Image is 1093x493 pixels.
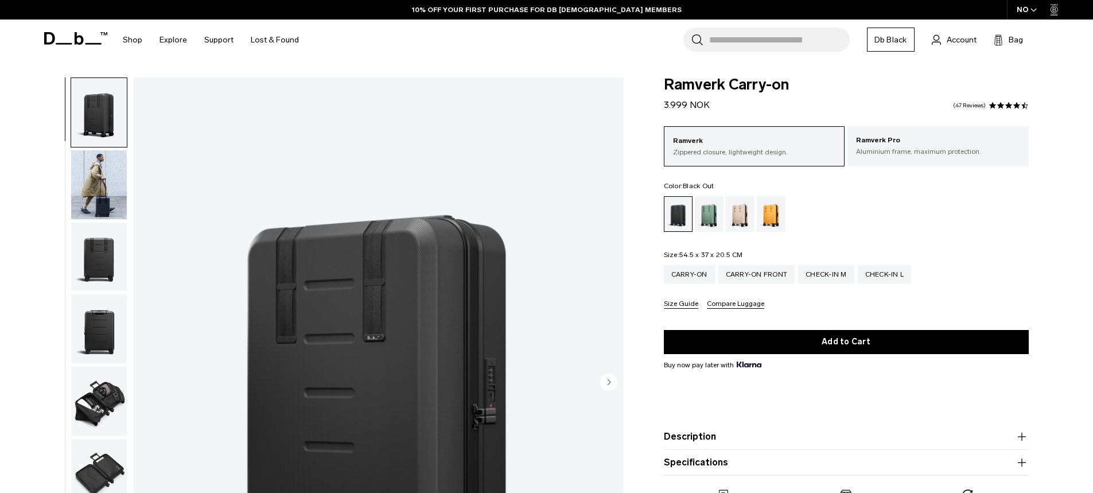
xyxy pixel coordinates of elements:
a: Db Black [867,28,915,52]
span: Buy now pay later with [664,360,761,370]
img: {"height" => 20, "alt" => "Klarna"} [737,362,761,367]
img: Ramverk Carry-on Black Out [71,294,127,363]
nav: Main Navigation [114,20,308,60]
img: Ramverk Carry-on Black Out [71,367,127,436]
a: Carry-on Front [718,265,795,284]
p: Ramverk Pro [856,135,1020,146]
img: Ramverk Carry-on Black Out [71,223,127,292]
span: Black Out [683,182,714,190]
a: Parhelion Orange [757,196,785,232]
button: Description [664,430,1029,444]
button: Ramverk Carry-on Black Out [71,294,127,364]
a: 47 reviews [953,103,986,108]
span: Account [947,34,977,46]
p: Ramverk [673,135,836,147]
legend: Color: [664,183,714,189]
span: 54.5 x 37 x 20.5 CM [679,251,743,259]
a: Check-in L [858,265,912,284]
a: Fogbow Beige [726,196,754,232]
button: Compare Luggage [707,300,764,309]
span: 3.999 NOK [664,99,710,110]
button: Ramverk Carry-on Black Out [71,150,127,220]
button: Bag [994,33,1023,46]
a: Ramverk Pro Aluminium frame, maximum protection. [847,126,1029,165]
img: Ramverk Carry-on Black Out [71,150,127,219]
a: Explore [160,20,187,60]
button: Ramverk Carry-on Black Out [71,77,127,147]
span: Bag [1009,34,1023,46]
button: Specifications [664,456,1029,469]
img: Ramverk Carry-on Black Out [71,78,127,147]
a: Shop [123,20,142,60]
p: Zippered closure, lightweight design. [673,147,836,157]
button: Next slide [600,373,617,393]
p: Aluminium frame, maximum protection. [856,146,1020,157]
button: Add to Cart [664,330,1029,354]
a: 10% OFF YOUR FIRST PURCHASE FOR DB [DEMOGRAPHIC_DATA] MEMBERS [412,5,682,15]
legend: Size: [664,251,743,258]
span: Ramverk Carry-on [664,77,1029,92]
a: Carry-on [664,265,715,284]
button: Size Guide [664,300,698,309]
button: Ramverk Carry-on Black Out [71,366,127,436]
a: Black Out [664,196,693,232]
a: Account [932,33,977,46]
a: Check-in M [798,265,854,284]
a: Support [204,20,234,60]
button: Ramverk Carry-on Black Out [71,222,127,292]
a: Green Ray [695,196,724,232]
a: Lost & Found [251,20,299,60]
